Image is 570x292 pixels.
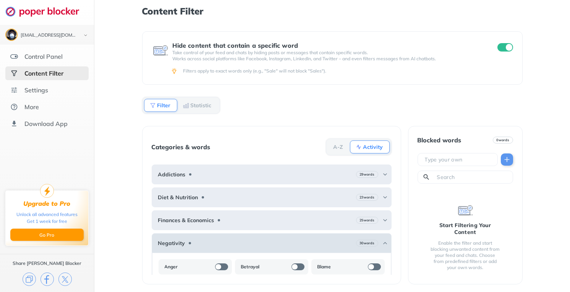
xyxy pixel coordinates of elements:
b: Betrayal [241,264,260,270]
img: facebook.svg [40,273,54,286]
div: Control Panel [24,53,63,60]
img: logo-webpage.svg [5,6,87,17]
input: Type your own [424,156,494,163]
div: Settings [24,86,48,94]
img: copy.svg [23,273,36,286]
div: Share [PERSON_NAME] Blocker [13,260,81,266]
div: Blocked words [418,137,462,144]
b: Blame [317,264,331,270]
div: More [24,103,39,111]
div: Content Filter [24,69,63,77]
img: upgrade-to-pro.svg [40,184,54,198]
p: Works across social platforms like Facebook, Instagram, LinkedIn, and Twitter – and even filters ... [173,56,484,62]
button: Go Pro [10,229,84,241]
b: 30 words [359,240,374,246]
div: Categories & words [152,144,211,150]
img: download-app.svg [10,120,18,127]
div: j.jh123@yahoo.com [21,33,77,38]
b: Finances & Economics [158,217,214,223]
img: Filter [150,102,156,108]
img: about.svg [10,103,18,111]
div: Filters apply to exact words only (e.g., "Sale" will not block "Sales"). [183,68,512,74]
input: Search [436,173,510,181]
b: Activity [363,145,383,149]
div: Start Filtering Your Content [430,222,501,236]
img: ACg8ocJEbvBA2h-gjXAP9diXvTJJNIrpJqbL6DzH_4wlhL8U4JAMB_94=s96-c [6,29,17,40]
b: Anger [165,264,178,270]
div: Hide content that contain a specific word [173,42,484,49]
b: Filter [157,103,171,108]
b: 29 words [359,172,374,177]
img: chevron-bottom-black.svg [81,31,90,39]
b: 23 words [359,195,374,200]
div: Upgrade to Pro [24,200,71,207]
b: Addictions [158,171,186,177]
img: social-selected.svg [10,69,18,77]
div: Get 1 week for free [27,218,67,225]
b: Diet & Nutrition [158,194,198,200]
img: features.svg [10,53,18,60]
img: x.svg [58,273,72,286]
h1: Content Filter [142,6,523,16]
b: Statistic [191,103,212,108]
p: Take control of your feed and chats by hiding posts or messages that contain specific words. [173,50,484,56]
b: 25 words [359,218,374,223]
img: Activity [356,144,362,150]
img: settings.svg [10,86,18,94]
b: A-Z [334,145,343,149]
div: Unlock all advanced features [16,211,78,218]
div: Download App [24,120,68,127]
img: Statistic [183,102,189,108]
b: 0 words [496,137,509,143]
b: Negativity [158,240,185,246]
div: Enable the filter and start blocking unwanted content from your feed and chats. Choose from prede... [430,240,501,271]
